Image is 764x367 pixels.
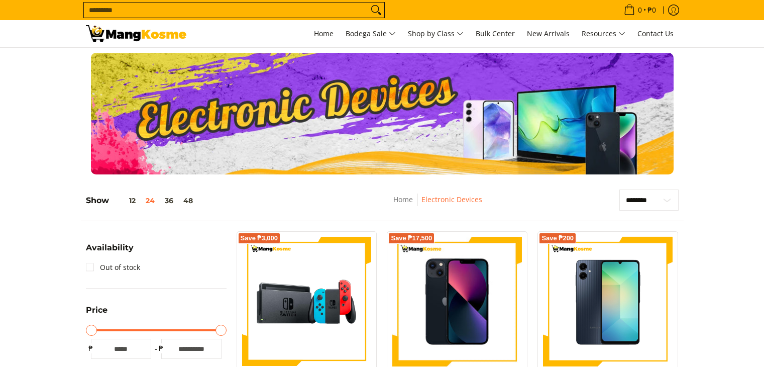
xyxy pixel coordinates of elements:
[109,197,141,205] button: 12
[637,29,674,38] span: Contact Us
[86,306,107,322] summary: Open
[241,235,278,241] span: Save ₱3,000
[403,20,469,47] a: Shop by Class
[141,197,160,205] button: 24
[541,235,574,241] span: Save ₱200
[242,237,372,366] img: nintendo-switch-with-joystick-and-dock-full-view-mang-kosme
[178,197,198,205] button: 48
[156,343,166,353] span: ₱
[392,237,522,366] img: iPhone 13 128GB, Smartphone (Premium)
[341,20,401,47] a: Bodega Sale
[86,343,96,353] span: ₱
[393,195,413,204] a: Home
[86,244,134,259] summary: Open
[471,20,520,47] a: Bulk Center
[646,7,658,14] span: ₱0
[476,29,515,38] span: Bulk Center
[86,259,140,276] a: Out of stock
[368,3,384,18] button: Search
[196,20,679,47] nav: Main Menu
[86,25,186,42] img: Electronic Devices - Premium Brands with Warehouse Prices l Mang Kosme
[322,194,553,216] nav: Breadcrumbs
[86,306,107,314] span: Price
[582,28,625,40] span: Resources
[309,20,339,47] a: Home
[391,235,432,241] span: Save ₱17,500
[632,20,679,47] a: Contact Us
[346,28,396,40] span: Bodega Sale
[636,7,643,14] span: 0
[86,196,198,206] h5: Show
[160,197,178,205] button: 36
[621,5,659,16] span: •
[421,195,482,204] a: Electronic Devices
[522,20,575,47] a: New Arrivals
[408,28,464,40] span: Shop by Class
[543,237,673,366] img: samsung-a06-smartphone-full-view-mang-kosme
[577,20,630,47] a: Resources
[314,29,334,38] span: Home
[527,29,570,38] span: New Arrivals
[86,244,134,252] span: Availability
